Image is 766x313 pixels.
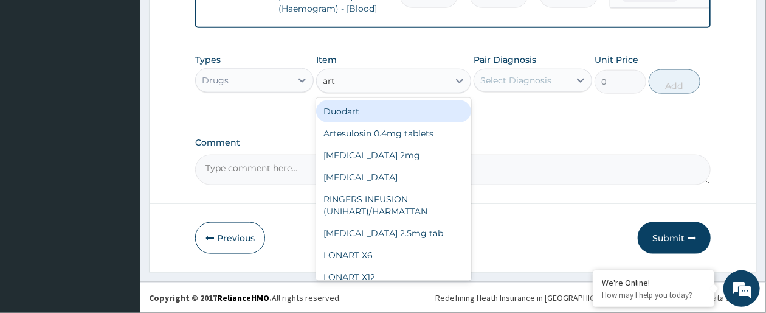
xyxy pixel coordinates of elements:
[140,282,766,313] footer: All rights reserved.
[474,54,536,66] label: Pair Diagnosis
[649,69,700,94] button: Add
[316,244,471,266] div: LONART X6
[316,266,471,288] div: LONART X12
[435,292,757,304] div: Redefining Heath Insurance in [GEOGRAPHIC_DATA] using Telemedicine and Data Science!
[217,292,269,303] a: RelianceHMO
[595,54,638,66] label: Unit Price
[638,222,711,254] button: Submit
[316,54,337,66] label: Item
[195,138,711,148] label: Comment
[316,100,471,122] div: Duodart
[199,6,229,35] div: Minimize live chat window
[6,195,232,237] textarea: Type your message and hit 'Enter'
[316,188,471,222] div: RINGERS INFUSION (UNIHART)/HARMATTAN
[316,144,471,166] div: [MEDICAL_DATA] 2mg
[316,166,471,188] div: [MEDICAL_DATA]
[63,68,204,84] div: Chat with us now
[195,222,265,254] button: Previous
[71,85,168,208] span: We're online!
[602,290,705,300] p: How may I help you today?
[22,61,49,91] img: d_794563401_company_1708531726252_794563401
[202,74,229,86] div: Drugs
[316,122,471,144] div: Artesulosin 0.4mg tablets
[480,74,551,86] div: Select Diagnosis
[149,292,272,303] strong: Copyright © 2017 .
[316,222,471,244] div: [MEDICAL_DATA] 2.5mg tab
[602,277,705,288] div: We're Online!
[195,55,221,65] label: Types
